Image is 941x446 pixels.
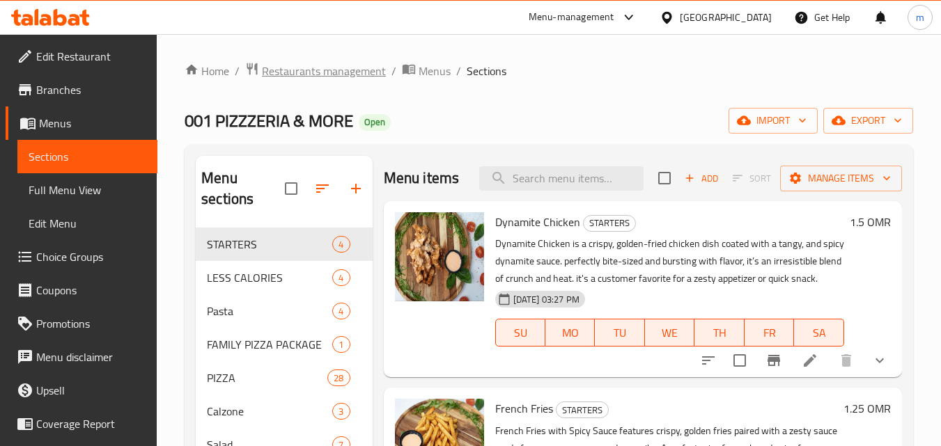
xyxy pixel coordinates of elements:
[207,269,332,286] span: LESS CALORIES
[6,307,157,340] a: Promotions
[679,168,724,189] span: Add item
[36,415,146,432] span: Coverage Report
[694,319,745,347] button: TH
[29,215,146,232] span: Edit Menu
[6,407,157,440] a: Coverage Report
[196,328,372,361] div: FAMILY PIZZA PACKAGE1
[863,344,896,377] button: show more
[333,238,349,251] span: 4
[800,323,839,343] span: SA
[207,236,332,253] span: STARTERS
[384,168,460,189] h2: Menu items
[843,399,891,418] h6: 1.25 OMR
[419,63,451,79] span: Menus
[39,115,146,132] span: Menus
[583,215,636,232] div: STARTERS
[6,106,157,140] a: Menus
[6,273,157,307] a: Coupons
[207,369,327,386] span: PIZZA
[916,10,924,25] span: m
[332,236,350,253] div: items
[359,114,391,131] div: Open
[207,336,332,353] span: FAMILY PIZZA PACKAGE
[333,405,349,418] span: 3
[196,361,372,395] div: PIZZA28
[871,352,888,369] svg: Show Choices
[327,369,350,386] div: items
[501,323,540,343] span: SU
[679,168,724,189] button: Add
[729,108,818,134] button: import
[830,344,863,377] button: delete
[6,240,157,273] a: Choice Groups
[495,212,580,232] span: Dynamite Chicken
[600,323,639,343] span: TU
[395,212,484,301] img: Dynamite Chicken
[823,108,913,134] button: export
[207,403,332,420] span: Calzone
[6,374,157,407] a: Upsell
[201,168,284,209] h2: Menu sections
[645,319,695,347] button: WE
[651,323,690,343] span: WE
[725,346,754,375] span: Select to update
[467,63,506,79] span: Sections
[757,344,791,377] button: Branch-specific-item
[557,402,608,418] span: STARTERS
[36,382,146,399] span: Upsell
[650,164,679,193] span: Select section
[245,62,386,80] a: Restaurants management
[306,172,339,205] span: Sort sections
[556,401,609,418] div: STARTERS
[700,323,739,343] span: TH
[508,293,585,306] span: [DATE] 03:27 PM
[740,112,807,129] span: import
[584,215,635,231] span: STARTERS
[332,403,350,420] div: items
[850,212,891,232] h6: 1.5 OMR
[36,248,146,265] span: Choice Groups
[333,305,349,318] span: 4
[277,174,306,203] span: Select all sections
[36,315,146,332] span: Promotions
[196,228,372,261] div: STARTERS4
[683,170,720,186] span: Add
[692,344,725,377] button: sort-choices
[495,235,844,287] p: Dynamite Chicken is a crispy, golden-fried chicken dish coated with a tangy, and spicy dynamite s...
[328,372,349,385] span: 28
[545,319,596,347] button: MO
[196,294,372,328] div: Pasta4
[17,173,157,207] a: Full Menu View
[196,395,372,428] div: Calzone3
[6,40,157,73] a: Edit Restaurant
[36,349,146,365] span: Menu disclaimer
[391,63,396,79] li: /
[333,338,349,351] span: 1
[495,319,545,347] button: SU
[359,116,391,128] span: Open
[595,319,645,347] button: TU
[29,148,146,165] span: Sections
[834,112,902,129] span: export
[551,323,590,343] span: MO
[6,73,157,106] a: Branches
[36,81,146,98] span: Branches
[791,170,891,187] span: Manage items
[235,63,240,79] li: /
[332,303,350,319] div: items
[185,105,353,136] span: 001 PIZZZERIA & MORE
[207,303,332,319] span: Pasta
[332,336,350,353] div: items
[680,10,772,25] div: [GEOGRAPHIC_DATA]
[185,62,913,80] nav: breadcrumb
[332,269,350,286] div: items
[495,398,553,419] span: French Fries
[36,48,146,65] span: Edit Restaurant
[339,172,373,205] button: Add section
